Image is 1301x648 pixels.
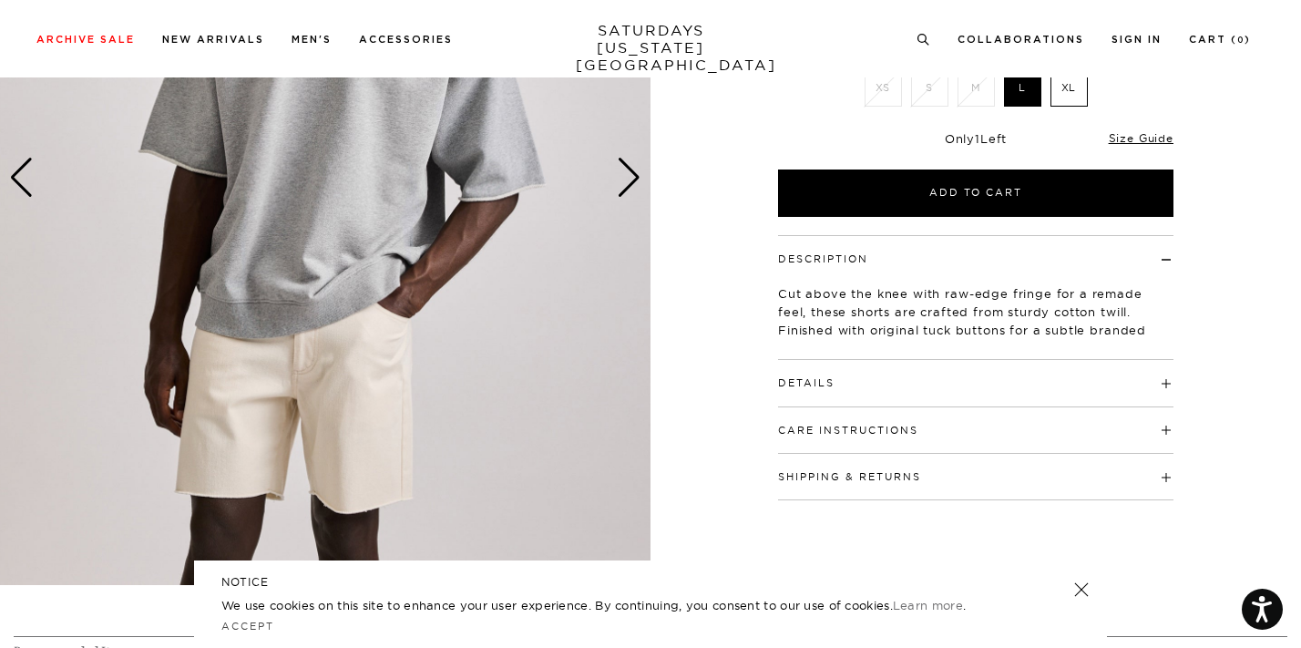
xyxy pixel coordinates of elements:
small: 0 [1237,36,1245,45]
a: Accept [221,620,274,633]
p: Cut above the knee with raw-edge fringe for a remade feel, these shorts are crafted from sturdy c... [778,284,1173,357]
button: Add to Cart [778,170,1173,217]
a: New Arrivals [162,35,264,45]
a: Collaborations [958,35,1084,45]
h5: NOTICE [221,574,1080,591]
a: Accessories [359,35,453,45]
button: Description [778,254,868,264]
label: XL [1050,69,1088,107]
a: Cart (0) [1189,35,1251,45]
a: Size Guide [1109,131,1173,145]
div: Previous slide [9,158,34,198]
span: 2 [313,559,322,575]
div: Only Left [778,131,1173,147]
p: We use cookies on this site to enhance your user experience. By continuing, you consent to our us... [221,596,1015,614]
button: Shipping & Returns [778,472,921,482]
a: Archive Sale [36,35,135,45]
div: Next slide [617,158,641,198]
button: Details [778,378,835,388]
a: SATURDAYS[US_STATE][GEOGRAPHIC_DATA] [576,22,726,74]
span: 6 [328,559,337,575]
button: Care Instructions [778,426,918,436]
label: L [1004,69,1041,107]
a: Learn more [893,598,963,612]
span: 1 [975,131,980,146]
a: Men's [292,35,332,45]
a: Sign In [1111,35,1162,45]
